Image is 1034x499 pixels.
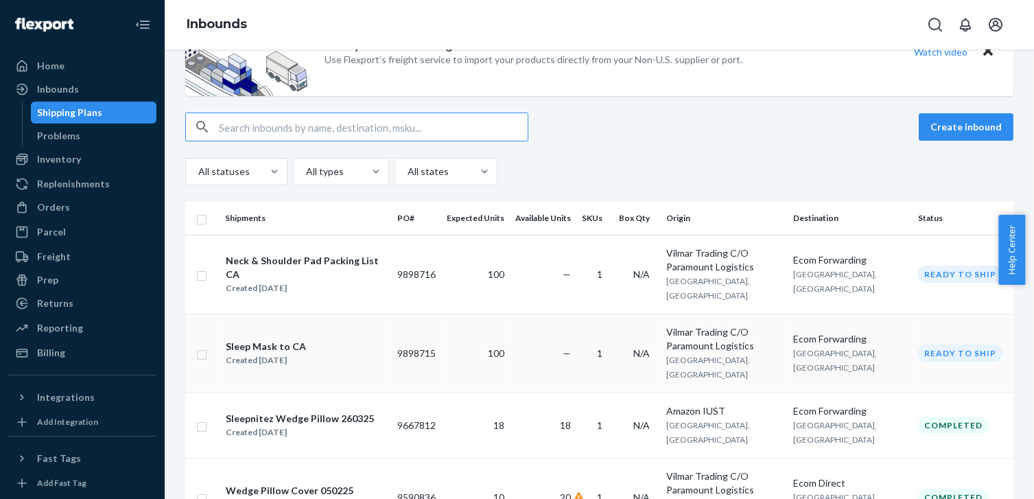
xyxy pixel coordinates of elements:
span: — [563,347,571,359]
div: Ready to ship [918,266,1002,283]
div: Vilmar Trading C/O Paramount Logistics [666,325,782,353]
div: Problems [38,129,81,143]
span: 18 [493,419,504,431]
th: Expected Units [441,202,510,235]
div: Ecom Direct [793,476,907,490]
td: 9898715 [392,314,441,393]
button: Open account menu [982,11,1009,38]
div: Created [DATE] [226,426,374,439]
button: Create inbound [919,113,1013,141]
a: Shipping Plans [31,102,157,124]
td: 9898716 [392,235,441,314]
div: Neck & Shoulder Pad Packing List CA [226,254,386,281]
a: Orders [8,196,156,218]
div: Wedge Pillow Cover 050225 [226,484,353,498]
a: Inventory [8,148,156,170]
div: Sleepnitez Wedge Pillow 260325 [226,412,374,426]
span: [GEOGRAPHIC_DATA], [GEOGRAPHIC_DATA] [666,355,750,380]
div: Returns [37,297,73,310]
div: Ecom Forwarding [793,404,907,418]
span: 18 [560,419,571,431]
div: Inbounds [37,82,79,96]
div: Created [DATE] [226,353,306,367]
span: 1 [597,268,602,280]
div: Replenishments [37,177,110,191]
th: Status [913,202,1013,235]
button: Open notifications [952,11,979,38]
a: Prep [8,269,156,291]
div: Add Fast Tag [37,477,86,489]
span: 100 [488,347,504,359]
a: Inbounds [8,78,156,100]
span: [GEOGRAPHIC_DATA], [GEOGRAPHIC_DATA] [793,348,877,373]
p: Use Flexport’s freight service to import your products directly from your Non-U.S. supplier or port. [325,53,742,67]
div: Parcel [37,225,66,239]
span: [GEOGRAPHIC_DATA], [GEOGRAPHIC_DATA] [793,420,877,445]
input: All statuses [197,165,198,178]
input: Search inbounds by name, destination, msku... [219,113,528,141]
span: N/A [633,268,650,280]
td: 9667812 [392,393,441,458]
span: N/A [633,347,650,359]
div: Add Integration [37,416,98,428]
div: Sleep Mask to CA [226,340,306,353]
th: Destination [788,202,913,235]
button: Close Navigation [129,11,156,38]
button: Fast Tags [8,448,156,469]
th: PO# [392,202,441,235]
div: Orders [37,200,70,214]
div: Created [DATE] [226,281,386,295]
div: Amazon IUST [666,404,782,418]
div: Completed [918,417,989,434]
a: Home [8,55,156,77]
span: 1 [597,347,602,359]
span: 1 [597,419,602,431]
input: All states [406,165,408,178]
div: Ready to ship [918,345,1002,362]
a: Freight [8,246,156,268]
div: Freight [37,250,71,264]
a: Add Fast Tag [8,475,156,491]
a: Parcel [8,221,156,243]
div: Reporting [37,321,83,335]
span: 100 [488,268,504,280]
input: All types [305,165,306,178]
div: Ecom Forwarding [793,253,907,267]
div: Inventory [37,152,81,166]
a: Reporting [8,317,156,339]
a: Billing [8,342,156,364]
button: Open Search Box [921,11,949,38]
div: Prep [37,273,58,287]
a: Replenishments [8,173,156,195]
ol: breadcrumbs [176,5,258,45]
img: Flexport logo [15,18,73,32]
button: Help Center [998,215,1025,285]
th: Box Qty [613,202,661,235]
span: [GEOGRAPHIC_DATA], [GEOGRAPHIC_DATA] [666,420,750,445]
button: Watch video [905,42,976,62]
div: Vilmar Trading C/O Paramount Logistics [666,469,782,497]
span: [GEOGRAPHIC_DATA], [GEOGRAPHIC_DATA] [793,269,877,294]
div: Vilmar Trading C/O Paramount Logistics [666,246,782,274]
span: N/A [633,419,650,431]
th: Available Units [510,202,576,235]
div: Ecom Forwarding [793,332,907,346]
a: Inbounds [187,16,247,32]
div: Fast Tags [37,452,81,465]
a: Returns [8,292,156,314]
span: [GEOGRAPHIC_DATA], [GEOGRAPHIC_DATA] [666,276,750,301]
th: SKUs [576,202,613,235]
div: Integrations [37,391,95,404]
a: Add Integration [8,414,156,430]
button: Close [979,42,997,62]
a: Problems [31,125,157,147]
div: Shipping Plans [38,106,103,119]
th: Shipments [220,202,392,235]
div: Billing [37,346,65,360]
button: Integrations [8,386,156,408]
span: — [563,268,571,280]
th: Origin [661,202,788,235]
div: Home [37,59,64,73]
